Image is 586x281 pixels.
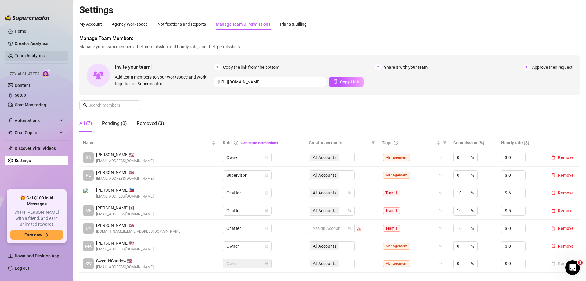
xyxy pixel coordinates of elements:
[558,244,574,249] span: Remove
[383,207,400,214] span: Team 1
[442,138,448,147] span: filter
[115,74,212,87] span: Add team members to your workspace and work together on Supercreator.
[216,21,270,28] div: Manage Team & Permissions
[383,154,410,161] span: Management
[234,141,238,145] span: info-circle
[348,191,351,195] span: team
[549,154,576,161] button: Remove
[375,64,382,71] span: 2
[394,141,398,145] span: question-circle
[383,172,410,179] span: Management
[96,229,181,235] span: [DOMAIN_NAME][EMAIL_ADDRESS][DOMAIN_NAME]
[383,243,410,250] span: Management
[310,207,339,214] span: All Accounts
[45,233,49,237] span: arrow-right
[384,64,428,71] span: Share it with your team
[523,64,530,71] span: 3
[15,102,46,107] a: Chat Monitoring
[329,77,364,87] button: Copy Link
[558,173,574,178] span: Remove
[348,209,351,213] span: team
[96,176,154,182] span: [EMAIL_ADDRESS][DOMAIN_NAME]
[96,222,181,229] span: [PERSON_NAME] 🇺🇸
[340,79,359,84] span: Copy Link
[532,64,573,71] span: Approve their request
[265,156,268,159] span: lock
[9,71,39,77] span: Izzy AI Chatter
[8,253,13,258] span: download
[96,246,154,252] span: [EMAIL_ADDRESS][DOMAIN_NAME]
[96,194,154,199] span: [EMAIL_ADDRESS][DOMAIN_NAME]
[96,257,154,264] span: SweatNShadow 🇺🇸
[112,21,148,28] div: Agency Workspace
[15,266,29,271] a: Log out
[265,173,268,177] span: lock
[96,169,154,176] span: [PERSON_NAME] 🇺🇸
[223,140,232,145] span: Role
[15,39,63,48] a: Creator Analytics
[96,205,154,211] span: [PERSON_NAME] 🇨🇦
[382,139,391,146] span: Tags
[137,120,164,127] div: Removed (3)
[383,190,400,196] span: Team 1
[549,242,576,250] button: Remove
[96,158,154,164] span: [EMAIL_ADDRESS][DOMAIN_NAME]
[443,141,447,145] span: filter
[8,131,12,135] img: Chat Copilot
[79,137,219,149] th: Name
[214,64,221,71] span: 1
[549,207,576,214] button: Remove
[558,226,574,231] span: Remove
[83,139,211,146] span: Name
[226,153,268,162] span: Owner
[370,138,376,147] span: filter
[10,209,63,227] span: Share [PERSON_NAME] with a friend, and earn unlimited rewards
[15,93,26,98] a: Setup
[85,260,92,267] span: SW
[102,120,127,127] div: Pending (0)
[383,260,410,267] span: Management
[265,209,268,213] span: lock
[24,232,42,237] span: Earn now
[450,137,497,149] th: Commission (%)
[551,191,555,195] span: delete
[357,226,361,231] span: warning
[226,171,268,180] span: Supervisor
[226,242,268,251] span: Owner
[15,29,26,34] a: Home
[96,264,154,270] span: [EMAIL_ADDRESS][DOMAIN_NAME]
[313,207,336,214] span: All Accounts
[42,69,51,78] img: AI Chatter
[86,172,91,179] span: PE
[309,139,369,146] span: Creator accounts
[265,262,268,265] span: lock
[79,43,580,50] span: Manage your team members, their commission and hourly rate, and their permissions.
[551,226,555,231] span: delete
[551,244,555,248] span: delete
[348,227,351,230] span: team
[549,260,576,267] button: Remove
[10,195,63,207] span: 🎁 Get $100 in AI Messages
[226,206,268,215] span: Chatter
[15,158,31,163] a: Settings
[96,187,154,194] span: [PERSON_NAME] 🇵🇭
[565,260,580,275] iframe: Intercom live chat
[497,137,545,149] th: Hourly rate ($)
[241,141,278,145] a: Configure Permissions
[86,154,91,161] span: SA
[8,118,13,123] span: thunderbolt
[280,21,307,28] div: Plans & Billing
[551,155,555,160] span: delete
[157,21,206,28] div: Notifications and Reports
[79,120,92,127] div: All (7)
[226,259,268,268] span: Owner
[265,244,268,248] span: lock
[549,189,576,197] button: Remove
[83,103,87,107] span: search
[15,128,58,138] span: Chat Copilot
[558,208,574,213] span: Remove
[5,15,51,21] img: logo-BBDzfeDw.svg
[79,21,102,28] div: My Account
[549,225,576,232] button: Remove
[578,260,583,265] span: 1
